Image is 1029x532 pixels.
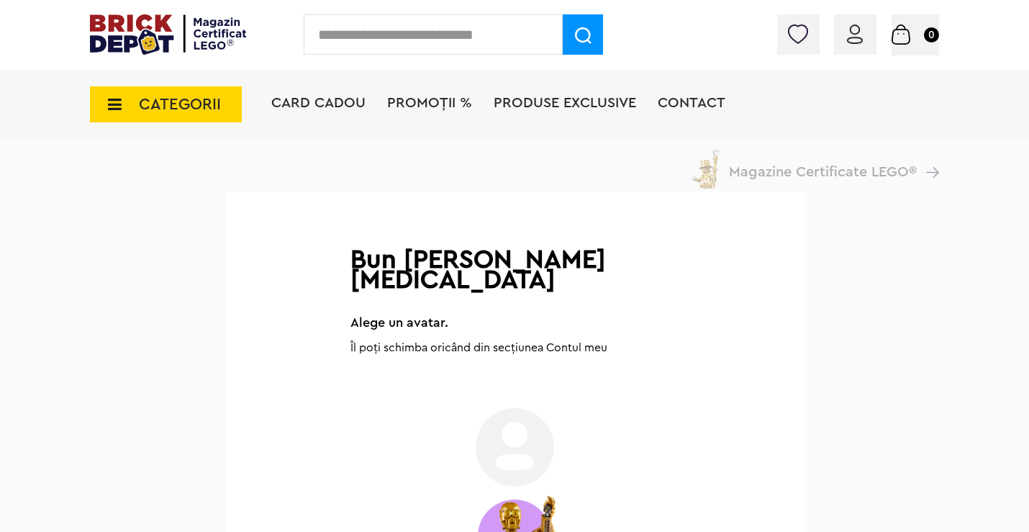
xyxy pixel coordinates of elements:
p: Alege un avatar. [350,312,679,333]
a: Card Cadou [271,96,366,110]
a: Contact [658,96,725,110]
h2: Bun [PERSON_NAME][MEDICAL_DATA] [350,250,679,290]
p: Îl poți schimba oricând din secțiunea Contul meu [350,340,679,356]
a: PROMOȚII % [387,96,472,110]
small: 0 [924,27,939,42]
a: Produse exclusive [494,96,636,110]
span: CATEGORII [139,96,221,112]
